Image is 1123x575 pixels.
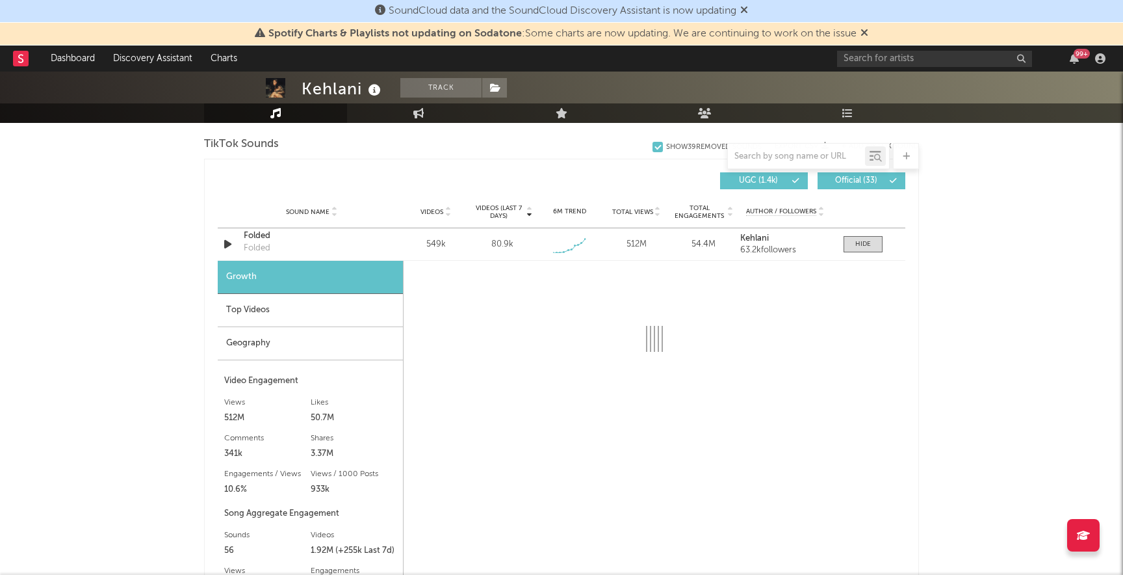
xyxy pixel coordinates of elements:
[606,238,667,251] div: 512M
[837,51,1032,67] input: Search for artists
[104,46,201,72] a: Discovery Assistant
[224,528,311,543] div: Sounds
[740,234,769,243] strong: Kehlani
[224,431,311,446] div: Comments
[224,373,396,389] div: Video Engagement
[406,238,466,251] div: 549k
[539,207,600,217] div: 6M Trend
[42,46,104,72] a: Dashboard
[740,6,748,16] span: Dismiss
[746,207,816,216] span: Author / Followers
[218,327,403,360] div: Geography
[224,466,311,482] div: Engagements / Views
[1074,49,1090,59] div: 99 +
[311,482,397,498] div: 933k
[244,242,270,255] div: Folded
[311,410,397,426] div: 50.7M
[311,528,397,543] div: Videos
[728,152,865,162] input: Search by song name or URL
[1070,53,1079,64] button: 99+
[775,142,829,150] button: Export CSV
[311,395,397,410] div: Likes
[218,294,403,327] div: Top Videos
[224,506,396,522] div: Song Aggregate Engagement
[244,230,380,243] a: Folded
[311,431,397,446] div: Shares
[204,137,279,152] span: TikTok Sounds
[302,78,384,100] div: Kehlani
[420,208,443,216] span: Videos
[224,446,311,462] div: 341k
[286,208,329,216] span: Sound Name
[673,238,734,251] div: 54.4M
[740,246,831,255] div: 63.2k followers
[268,29,857,39] span: : Some charts are now updating. We are continuing to work on the issue
[472,204,525,220] span: Videos (last 7 days)
[311,466,397,482] div: Views / 1000 Posts
[740,234,831,243] a: Kehlani
[311,446,397,462] div: 3.37M
[224,410,311,426] div: 512M
[818,172,905,189] button: Official(33)
[224,395,311,410] div: Views
[268,29,522,39] span: Spotify Charts & Playlists not updating on Sodatone
[224,543,311,559] div: 56
[224,482,311,498] div: 10.6%
[720,172,808,189] button: UGC(1.4k)
[400,78,482,98] button: Track
[860,29,868,39] span: Dismiss
[729,177,788,185] span: UGC ( 1.4k )
[673,204,726,220] span: Total Engagements
[201,46,246,72] a: Charts
[218,261,403,294] div: Growth
[389,6,736,16] span: SoundCloud data and the SoundCloud Discovery Assistant is now updating
[826,177,886,185] span: Official ( 33 )
[491,238,513,251] div: 80.9k
[612,208,653,216] span: Total Views
[311,543,397,559] div: 1.92M (+255k Last 7d)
